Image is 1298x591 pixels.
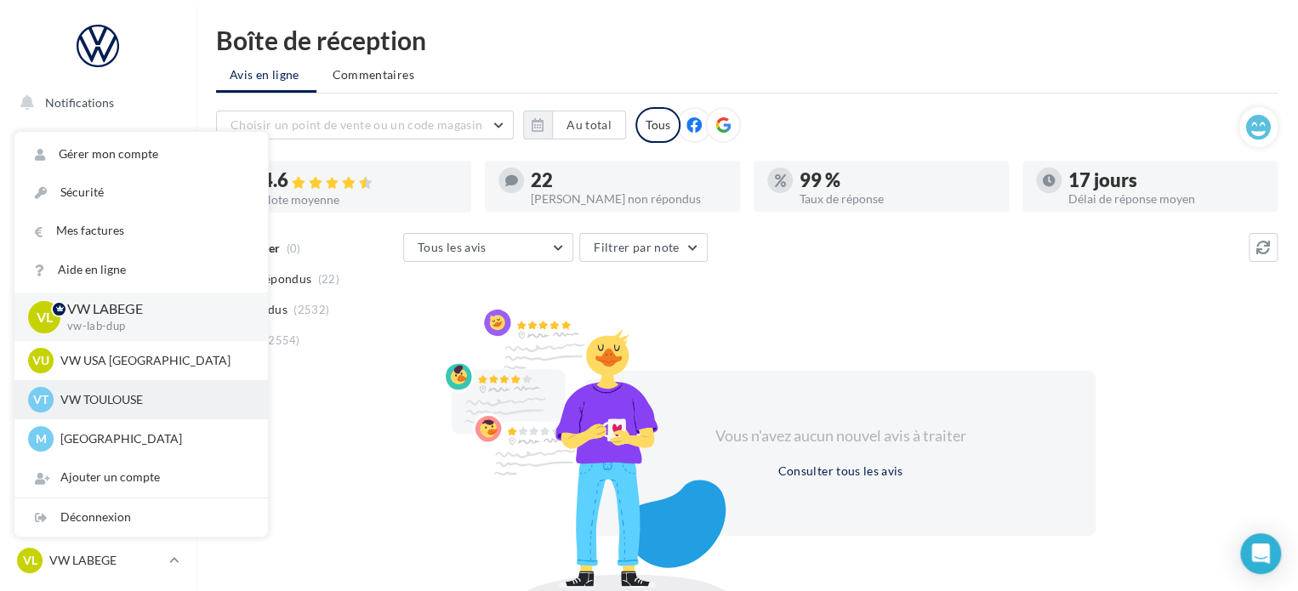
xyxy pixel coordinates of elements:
[531,171,726,190] div: 22
[262,194,458,206] div: Note moyenne
[10,481,185,531] a: Campagnes DataOnDemand
[60,391,248,408] p: VW TOULOUSE
[216,111,514,139] button: Choisir un point de vente ou un code magasin
[10,213,185,249] a: Visibilité en ligne
[800,193,995,205] div: Taux de réponse
[49,552,162,569] p: VW LABEGE
[403,233,573,262] button: Tous les avis
[14,498,268,537] div: Déconnexion
[1068,193,1264,205] div: Délai de réponse moyen
[231,117,482,132] span: Choisir un point de vente ou un code magasin
[552,111,626,139] button: Au total
[14,458,268,497] div: Ajouter un compte
[67,299,241,319] p: VW LABEGE
[10,128,185,163] a: Opérations
[293,303,329,316] span: (2532)
[10,169,185,206] a: Boîte de réception
[523,111,626,139] button: Au total
[14,251,268,289] a: Aide en ligne
[10,340,185,376] a: Médiathèque
[262,171,458,190] div: 4.6
[36,430,47,447] span: M
[771,461,909,481] button: Consulter tous les avis
[60,430,248,447] p: [GEOGRAPHIC_DATA]
[14,544,182,577] a: VL VW LABEGE
[10,383,185,418] a: Calendrier
[800,171,995,190] div: 99 %
[67,319,241,334] p: vw-lab-dup
[232,270,311,287] span: Non répondus
[635,107,680,143] div: Tous
[10,256,185,292] a: Campagnes
[694,425,987,447] div: Vous n'avez aucun nouvel avis à traiter
[45,95,114,110] span: Notifications
[60,352,248,369] p: VW USA [GEOGRAPHIC_DATA]
[216,27,1278,53] div: Boîte de réception
[33,391,48,408] span: VT
[14,173,268,212] a: Sécurité
[579,233,708,262] button: Filtrer par note
[37,307,53,327] span: VL
[333,67,414,82] span: Commentaires
[10,298,185,333] a: Contacts
[531,193,726,205] div: [PERSON_NAME] non répondus
[265,333,300,347] span: (2554)
[1240,533,1281,574] div: Open Intercom Messenger
[318,272,339,286] span: (22)
[418,240,487,254] span: Tous les avis
[10,85,179,121] button: Notifications
[1068,171,1264,190] div: 17 jours
[14,212,268,250] a: Mes factures
[10,424,185,475] a: PLV et print personnalisable
[32,352,49,369] span: VU
[23,552,37,569] span: VL
[14,135,268,173] a: Gérer mon compte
